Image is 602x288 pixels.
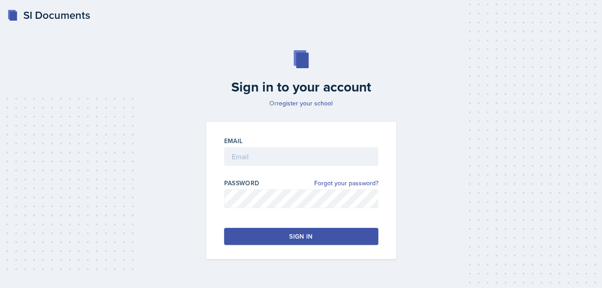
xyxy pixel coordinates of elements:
[314,179,378,188] a: Forgot your password?
[224,136,243,145] label: Email
[7,7,90,23] a: SI Documents
[277,99,333,108] a: register your school
[224,228,378,245] button: Sign in
[289,232,312,241] div: Sign in
[224,179,260,188] label: Password
[224,147,378,166] input: Email
[201,99,402,108] p: Or
[201,79,402,95] h2: Sign in to your account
